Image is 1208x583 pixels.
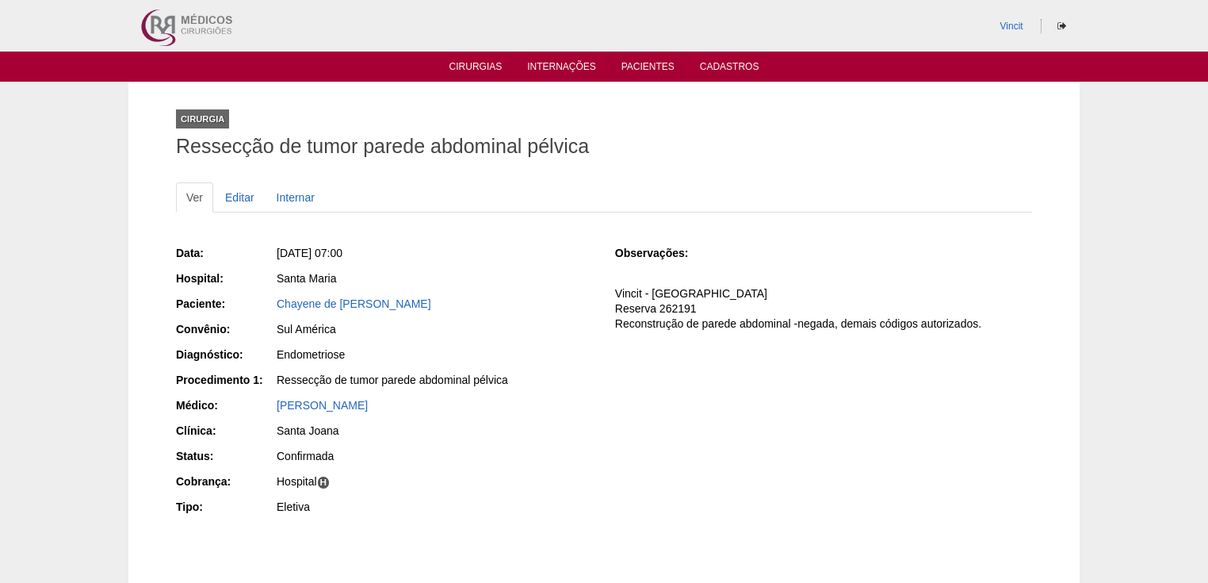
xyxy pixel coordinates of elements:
[615,286,1032,332] p: Vincit - [GEOGRAPHIC_DATA] Reserva 262191 Reconstrução de parede abdominal -negada, demais código...
[215,182,265,213] a: Editar
[176,182,213,213] a: Ver
[449,61,503,77] a: Cirurgias
[176,109,229,128] div: Cirurgia
[527,61,596,77] a: Internações
[176,423,275,439] div: Clínica:
[176,448,275,464] div: Status:
[277,423,593,439] div: Santa Joana
[621,61,675,77] a: Pacientes
[277,347,593,362] div: Endometriose
[615,245,714,261] div: Observações:
[176,372,275,388] div: Procedimento 1:
[1000,21,1023,32] a: Vincit
[266,182,325,213] a: Internar
[176,296,275,312] div: Paciente:
[277,448,593,464] div: Confirmada
[317,476,331,489] span: H
[700,61,759,77] a: Cadastros
[176,321,275,337] div: Convênio:
[277,321,593,337] div: Sul América
[176,136,1032,156] h1: Ressecção de tumor parede abdominal pélvica
[176,245,275,261] div: Data:
[277,399,368,412] a: [PERSON_NAME]
[277,247,342,259] span: [DATE] 07:00
[277,297,431,310] a: Chayene de [PERSON_NAME]
[176,474,275,489] div: Cobrança:
[176,270,275,286] div: Hospital:
[277,474,593,489] div: Hospital
[277,372,593,388] div: Ressecção de tumor parede abdominal pélvica
[176,499,275,515] div: Tipo:
[277,499,593,515] div: Eletiva
[176,347,275,362] div: Diagnóstico:
[176,397,275,413] div: Médico:
[1057,21,1066,31] i: Sair
[277,270,593,286] div: Santa Maria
